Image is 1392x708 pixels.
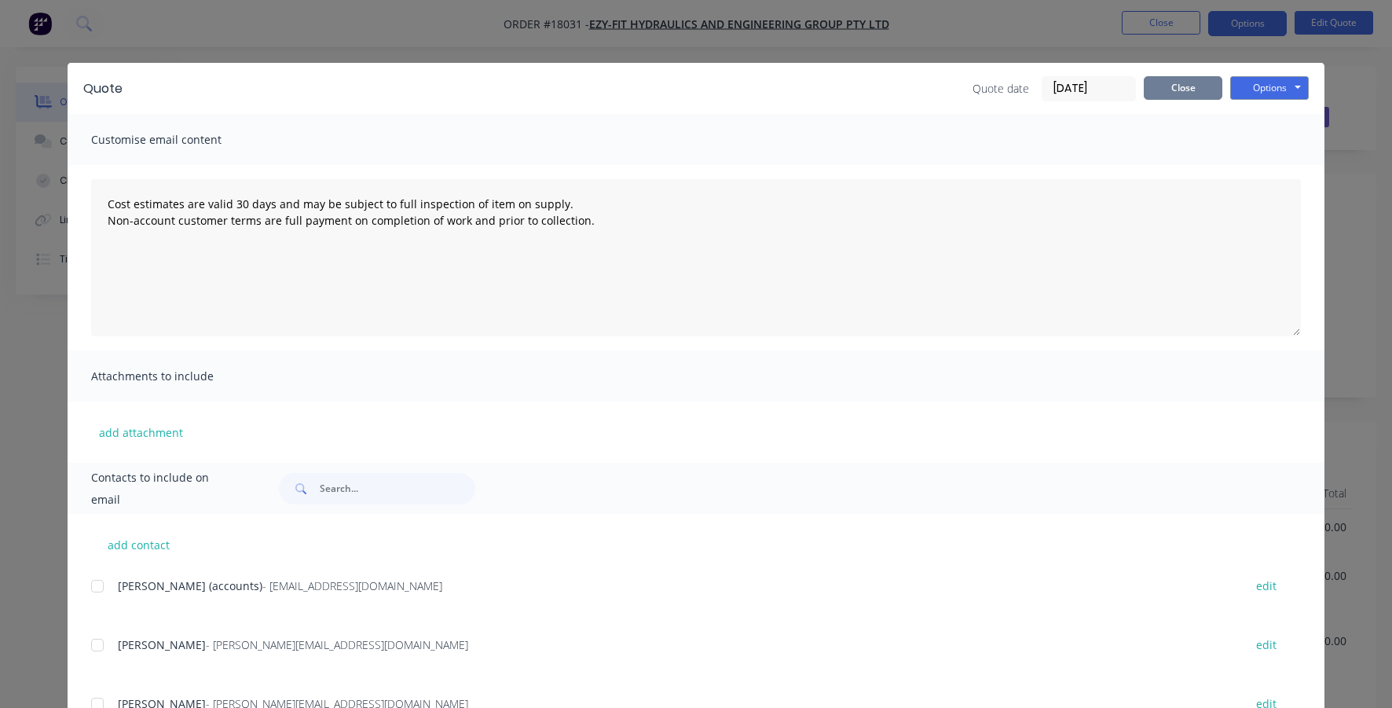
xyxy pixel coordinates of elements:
[262,578,442,593] span: - [EMAIL_ADDRESS][DOMAIN_NAME]
[1230,76,1309,100] button: Options
[118,578,262,593] span: [PERSON_NAME] (accounts)
[91,179,1301,336] textarea: Cost estimates are valid 30 days and may be subject to full inspection of item on supply. Non-acc...
[91,129,264,151] span: Customise email content
[1247,634,1286,655] button: edit
[91,533,185,556] button: add contact
[1247,575,1286,596] button: edit
[118,637,206,652] span: [PERSON_NAME]
[83,79,123,98] div: Quote
[91,420,191,444] button: add attachment
[973,80,1029,97] span: Quote date
[320,473,475,504] input: Search...
[91,365,264,387] span: Attachments to include
[206,637,468,652] span: - [PERSON_NAME][EMAIL_ADDRESS][DOMAIN_NAME]
[91,467,240,511] span: Contacts to include on email
[1144,76,1222,100] button: Close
